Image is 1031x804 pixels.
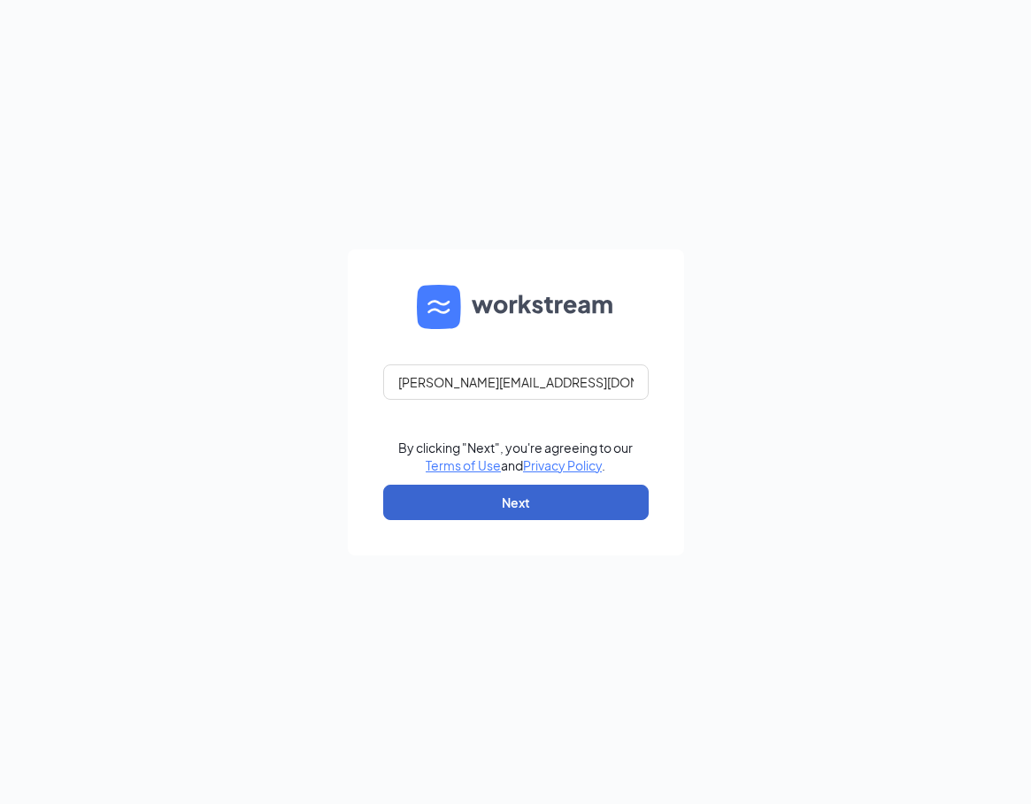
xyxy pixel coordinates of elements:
[383,485,649,520] button: Next
[398,439,633,474] div: By clicking "Next", you're agreeing to our and .
[383,364,649,400] input: Email
[523,457,602,473] a: Privacy Policy
[426,457,501,473] a: Terms of Use
[417,285,615,329] img: WS logo and Workstream text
